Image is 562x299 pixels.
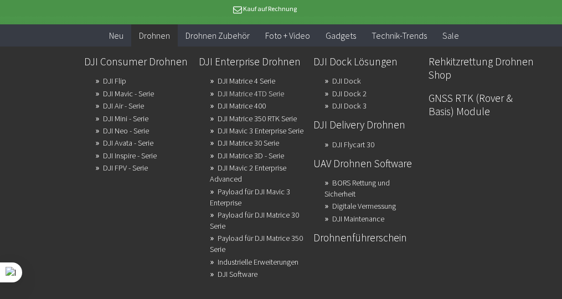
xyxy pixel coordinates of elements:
[218,86,284,101] a: DJI Matrice 4TD Serie
[313,228,419,247] a: Drohnenführerschein
[218,123,303,138] a: DJI Mavic 3 Enterprise Serie
[324,175,390,202] a: BORS Rettung und Sicherheit
[103,111,148,126] a: DJI Mini - Serie
[313,154,419,173] a: UAV Drohnen Software
[139,30,170,41] span: Drohnen
[103,135,153,151] a: DJI Avata - Serie
[199,52,305,71] a: DJI Enterprise Drohnen
[218,254,298,270] a: Industrielle Erweiterungen
[429,52,534,84] a: Rehkitzrettung Drohnen Shop
[332,86,367,101] a: DJI Dock 2
[265,30,310,41] span: Foto + Video
[101,24,131,47] a: Neu
[178,24,257,47] a: Drohnen Zubehör
[218,148,284,163] a: DJI Matrice 3D - Serie
[103,123,149,138] a: DJI Neo - Serie
[103,73,126,89] a: DJI Flip
[313,115,419,134] a: DJI Delivery Drohnen
[131,24,178,47] a: Drohnen
[218,135,279,151] a: DJI Matrice 30 Serie
[103,160,148,176] a: DJI FPV - Serie
[218,111,297,126] a: DJI Matrice 350 RTK Serie
[210,160,286,187] a: DJI Mavic 2 Enterprise Advanced
[210,207,299,234] a: Payload für DJI Matrice 30 Serie
[435,24,467,47] a: Sale
[103,86,154,101] a: DJI Mavic - Serie
[218,73,275,89] a: DJI Matrice 4 Serie
[442,30,459,41] span: Sale
[218,98,266,114] a: DJI Matrice 400
[364,24,435,47] a: Technik-Trends
[257,24,318,47] a: Foto + Video
[103,148,157,163] a: DJI Inspire - Serie
[210,230,303,257] a: Payload für DJI Matrice 350 Serie
[429,89,534,121] a: GNSS RTK (Rover & Basis) Module
[313,52,419,71] a: DJI Dock Lösungen
[318,24,364,47] a: Gadgets
[185,30,250,41] span: Drohnen Zubehör
[210,184,290,210] a: Payload für DJI Mavic 3 Enterprise
[109,30,123,41] span: Neu
[332,73,361,89] a: DJI Dock
[103,98,144,114] a: DJI Air - Serie
[84,52,190,71] a: DJI Consumer Drohnen
[332,211,384,226] a: DJI Maintenance
[332,198,396,214] a: Digitale Vermessung
[218,266,257,282] a: DJI Software
[332,137,374,152] a: DJI Flycart 30
[372,30,427,41] span: Technik-Trends
[332,98,367,114] a: DJI Dock 3
[326,30,356,41] span: Gadgets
